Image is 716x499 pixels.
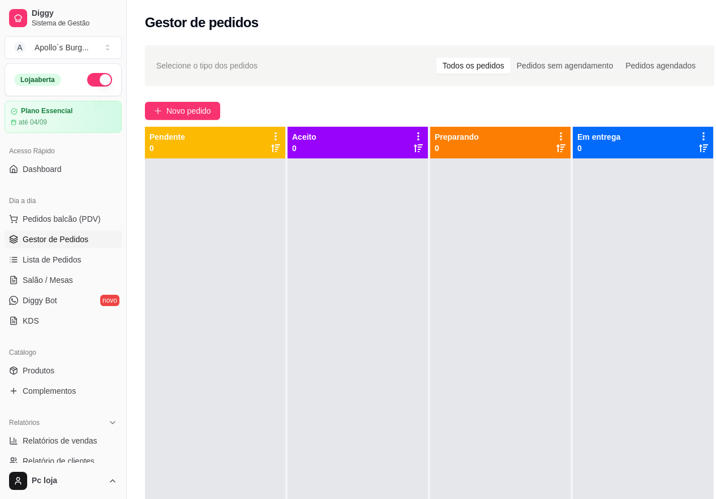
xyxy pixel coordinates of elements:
[23,295,57,306] span: Diggy Bot
[23,435,97,446] span: Relatórios de vendas
[5,210,122,228] button: Pedidos balcão (PDV)
[149,143,185,154] p: 0
[435,143,479,154] p: 0
[292,131,316,143] p: Aceito
[577,143,620,154] p: 0
[145,14,259,32] h2: Gestor de pedidos
[511,58,619,74] div: Pedidos sem agendamento
[32,8,117,19] span: Diggy
[5,452,122,470] a: Relatório de clientes
[5,192,122,210] div: Dia a dia
[23,385,76,397] span: Complementos
[5,271,122,289] a: Salão / Mesas
[5,36,122,59] button: Select a team
[23,213,101,225] span: Pedidos balcão (PDV)
[14,42,25,53] span: A
[23,234,88,245] span: Gestor de Pedidos
[5,5,122,32] a: DiggySistema de Gestão
[23,274,73,286] span: Salão / Mesas
[5,160,122,178] a: Dashboard
[32,476,104,486] span: Pc loja
[9,418,40,427] span: Relatórios
[5,230,122,248] a: Gestor de Pedidos
[5,251,122,269] a: Lista de Pedidos
[23,164,62,175] span: Dashboard
[19,118,47,127] article: até 04/09
[87,73,112,87] button: Alterar Status
[23,455,95,467] span: Relatório de clientes
[166,105,211,117] span: Novo pedido
[5,312,122,330] a: KDS
[436,58,511,74] div: Todos os pedidos
[35,42,89,53] div: Apollo´s Burg ...
[577,131,620,143] p: Em entrega
[5,362,122,380] a: Produtos
[23,365,54,376] span: Produtos
[435,131,479,143] p: Preparando
[21,107,72,115] article: Plano Essencial
[5,343,122,362] div: Catálogo
[23,254,82,265] span: Lista de Pedidos
[292,143,316,154] p: 0
[156,59,258,72] span: Selecione o tipo dos pedidos
[149,131,185,143] p: Pendente
[23,315,39,326] span: KDS
[14,74,61,86] div: Loja aberta
[5,101,122,133] a: Plano Essencialaté 04/09
[154,107,162,115] span: plus
[145,102,220,120] button: Novo pedido
[5,382,122,400] a: Complementos
[5,432,122,450] a: Relatórios de vendas
[5,142,122,160] div: Acesso Rápido
[32,19,117,28] span: Sistema de Gestão
[619,58,702,74] div: Pedidos agendados
[5,291,122,309] a: Diggy Botnovo
[5,467,122,494] button: Pc loja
